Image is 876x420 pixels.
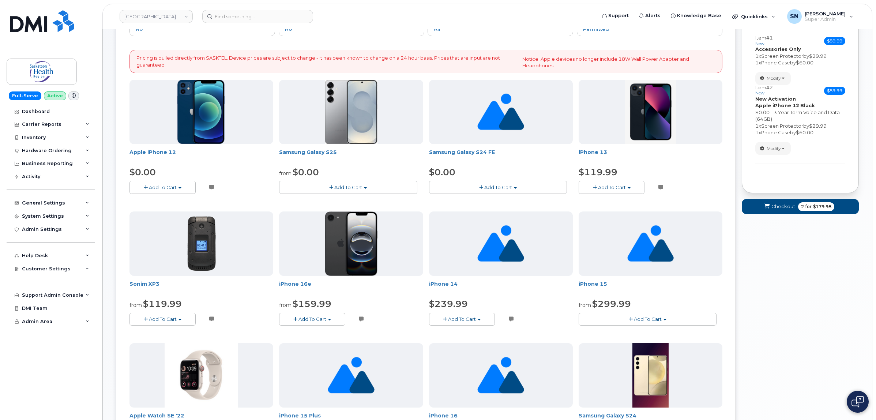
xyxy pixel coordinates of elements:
[824,87,845,95] span: $89.99
[325,211,378,276] img: iPhone_16e_Black_PDP_Image_Position_1__en-US-657x800.png
[755,129,845,136] div: x by
[790,12,798,21] span: SN
[279,302,292,308] small: from
[202,10,313,23] input: Find something...
[579,313,717,326] button: Add To Cart
[592,299,631,309] span: $299.99
[293,167,319,177] span: $0.00
[149,316,177,322] span: Add To Cart
[579,302,591,308] small: from
[755,90,764,95] small: new
[579,149,722,163] div: iPhone 13
[597,8,634,23] a: Support
[448,316,476,322] span: Add To Cart
[767,75,781,82] span: Modify
[129,149,273,163] div: Apple iPhone 12
[755,41,764,46] small: new
[334,184,362,190] span: Add To Cart
[328,343,374,408] img: no_image_found-2caef05468ed5679b831cfe6fc140e25e0c280774317ffc20a367ab7fd17291e.png
[177,80,226,144] img: iphone-12-blue.png
[809,53,827,59] span: $29.99
[741,14,768,19] span: Quicklinks
[634,8,666,23] a: Alerts
[279,149,337,155] a: Samsung Galaxy S25
[136,55,516,68] p: Pricing is pulled directly from SASKTEL. Device prices are subject to change - it has been known ...
[767,145,781,152] span: Modify
[477,80,524,144] img: no_image_found-2caef05468ed5679b831cfe6fc140e25e0c280774317ffc20a367ab7fd17291e.png
[279,280,423,295] div: iPhone 16e
[429,167,455,177] span: $0.00
[755,142,791,155] button: Modify
[187,216,216,271] img: 150
[477,343,524,408] img: no_image_found-2caef05468ed5679b831cfe6fc140e25e0c280774317ffc20a367ab7fd17291e.png
[579,280,722,295] div: iPhone 15
[809,123,827,129] span: $29.99
[761,123,803,129] span: Screen Protector
[579,181,645,194] button: Add To Cart
[279,149,423,163] div: Samsung Galaxy S25
[805,16,846,22] span: Super Admin
[761,53,803,59] span: Screen Protector
[755,46,801,52] strong: Accessories Only
[755,130,759,135] span: 1
[129,281,159,287] a: Sonim XP3
[429,412,458,419] a: iPhone 16
[477,211,524,276] img: no_image_found-2caef05468ed5679b831cfe6fc140e25e0c280774317ffc20a367ab7fd17291e.png
[796,60,813,65] span: $60.00
[627,211,674,276] img: no_image_found-2caef05468ed5679b831cfe6fc140e25e0c280774317ffc20a367ab7fd17291e.png
[429,313,495,326] button: Add To Cart
[579,412,636,419] a: Samsung Galaxy S24
[165,343,238,408] img: Screenshot_2022-11-04_110105.png
[129,181,196,194] button: Add To Cart
[129,412,184,419] a: Apple Watch SE '22
[429,149,573,163] div: Samsung Galaxy S24 FE
[279,313,345,326] button: Add To Cart
[429,281,458,287] a: iPhone 14
[782,9,858,24] div: Sabrina Nguyen
[632,343,669,408] img: S24.jpg
[129,302,142,308] small: from
[755,96,796,102] strong: New Activation
[771,203,795,210] span: Checkout
[677,12,721,19] span: Knowledge Base
[755,53,845,60] div: x by
[484,184,512,190] span: Add To Cart
[429,149,495,155] a: Samsung Galaxy S24 FE
[429,299,468,309] span: $239.99
[755,35,773,46] h3: Item
[120,10,193,23] a: Saskatoon Health Region
[755,123,845,130] div: x by
[625,80,676,144] img: mini.png
[645,12,661,19] span: Alerts
[598,184,626,190] span: Add To Cart
[129,167,156,177] span: $0.00
[742,199,859,214] button: Checkout 2 for $179.98
[634,316,662,322] span: Add To Cart
[800,102,815,108] strong: Black
[755,123,759,129] span: 1
[755,59,845,66] div: x by
[755,85,773,95] h3: Item
[813,203,831,210] span: $179.98
[279,281,311,287] a: iPhone 16e
[325,80,377,144] img: s25plus.png
[805,11,846,16] span: [PERSON_NAME]
[149,184,177,190] span: Add To Cart
[761,60,790,65] span: Phone Case
[298,316,326,322] span: Add To Cart
[279,412,321,419] a: iPhone 15 Plus
[579,149,607,155] a: iPhone 13
[755,53,759,59] span: 1
[804,203,813,210] span: for
[766,35,773,41] span: #1
[727,9,781,24] div: Quicklinks
[766,85,773,90] span: #2
[429,181,567,194] button: Add To Cart
[129,149,176,155] a: Apple iPhone 12
[824,37,845,45] span: $89.99
[129,280,273,295] div: Sonim XP3
[279,181,417,194] button: Add To Cart
[279,170,292,177] small: from
[429,280,573,295] div: iPhone 14
[608,12,629,19] span: Support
